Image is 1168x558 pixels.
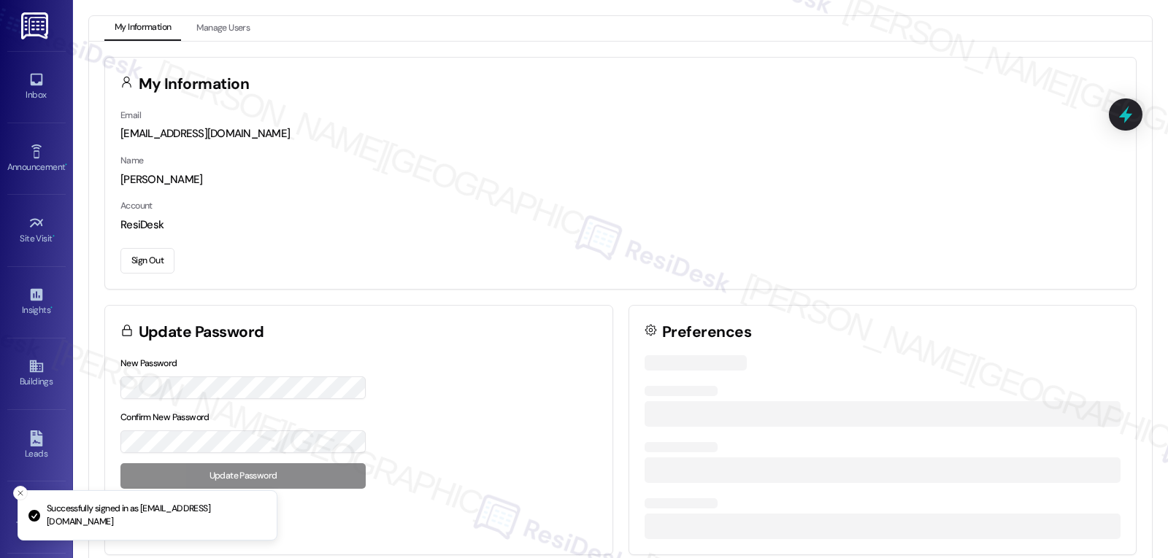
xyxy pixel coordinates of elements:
[120,200,153,212] label: Account
[7,282,66,322] a: Insights •
[13,486,28,500] button: Close toast
[65,160,67,170] span: •
[7,211,66,250] a: Site Visit •
[7,497,66,537] a: Templates •
[186,16,260,41] button: Manage Users
[47,503,265,528] p: Successfully signed in as [EMAIL_ADDRESS][DOMAIN_NAME]
[21,12,51,39] img: ResiDesk Logo
[139,77,250,92] h3: My Information
[120,172,1121,187] div: [PERSON_NAME]
[7,67,66,106] a: Inbox
[120,155,144,166] label: Name
[120,411,210,423] label: Confirm New Password
[120,357,177,369] label: New Password
[120,126,1121,142] div: [EMAIL_ADDRESS][DOMAIN_NAME]
[53,231,55,241] span: •
[662,325,751,340] h3: Preferences
[104,16,181,41] button: My Information
[7,354,66,393] a: Buildings
[50,303,53,313] span: •
[120,109,141,121] label: Email
[7,426,66,465] a: Leads
[120,248,174,274] button: Sign Out
[120,217,1121,233] div: ResiDesk
[139,325,264,340] h3: Update Password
